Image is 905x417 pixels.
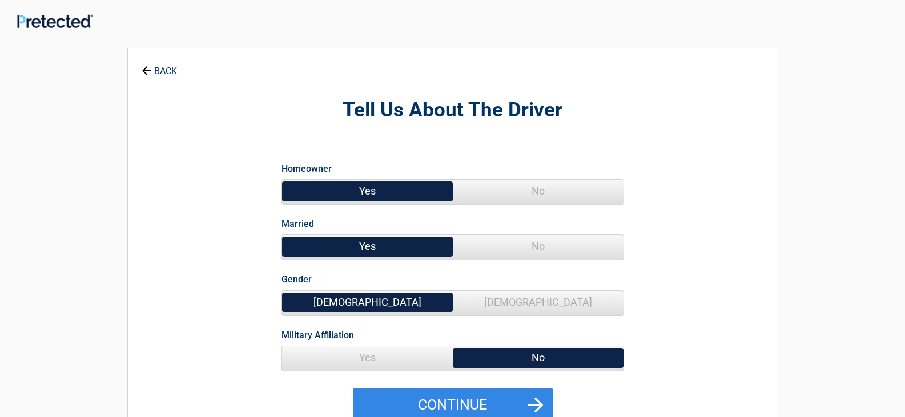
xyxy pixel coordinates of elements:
[282,346,453,369] span: Yes
[282,180,453,203] span: Yes
[453,180,624,203] span: No
[453,235,624,258] span: No
[282,235,453,258] span: Yes
[453,291,624,314] span: [DEMOGRAPHIC_DATA]
[453,346,624,369] span: No
[139,56,179,76] a: BACK
[282,291,453,314] span: [DEMOGRAPHIC_DATA]
[281,161,332,176] label: Homeowner
[191,97,715,124] h2: Tell Us About The Driver
[17,14,93,28] img: Main Logo
[281,327,354,343] label: Military Affiliation
[281,272,312,287] label: Gender
[281,216,314,232] label: Married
